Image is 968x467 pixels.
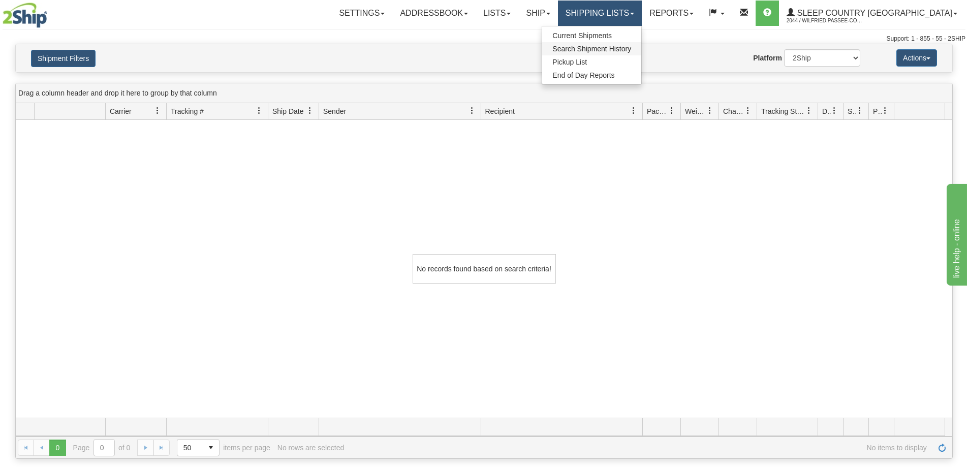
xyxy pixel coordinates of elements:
[558,1,642,26] a: Shipping lists
[795,9,952,17] span: Sleep Country [GEOGRAPHIC_DATA]
[3,3,47,28] img: logo2044.jpg
[877,102,894,119] a: Pickup Status filter column settings
[779,1,965,26] a: Sleep Country [GEOGRAPHIC_DATA] 2044 / Wilfried.Passee-Coutrin
[552,71,614,79] span: End of Day Reports
[3,35,965,43] div: Support: 1 - 855 - 55 - 2SHIP
[323,106,346,116] span: Sender
[331,1,392,26] a: Settings
[183,443,197,453] span: 50
[8,6,94,18] div: live help - online
[851,102,868,119] a: Shipment Issues filter column settings
[392,1,476,26] a: Addressbook
[203,440,219,456] span: select
[542,29,641,42] a: Current Shipments
[351,444,927,452] span: No items to display
[463,102,481,119] a: Sender filter column settings
[723,106,744,116] span: Charge
[822,106,831,116] span: Delivery Status
[761,106,805,116] span: Tracking Status
[542,69,641,82] a: End of Day Reports
[625,102,642,119] a: Recipient filter column settings
[49,440,66,456] span: Page 0
[413,254,556,284] div: No records found based on search criteria!
[16,83,952,103] div: grid grouping header
[753,53,782,63] label: Platform
[552,58,587,66] span: Pickup List
[110,106,132,116] span: Carrier
[552,45,631,53] span: Search Shipment History
[149,102,166,119] a: Carrier filter column settings
[663,102,680,119] a: Packages filter column settings
[800,102,818,119] a: Tracking Status filter column settings
[552,32,612,40] span: Current Shipments
[685,106,706,116] span: Weight
[485,106,515,116] span: Recipient
[896,49,937,67] button: Actions
[272,106,303,116] span: Ship Date
[647,106,668,116] span: Packages
[873,106,882,116] span: Pickup Status
[177,439,270,456] span: items per page
[73,439,131,456] span: Page of 0
[277,444,345,452] div: No rows are selected
[787,16,863,26] span: 2044 / Wilfried.Passee-Coutrin
[31,50,96,67] button: Shipment Filters
[518,1,557,26] a: Ship
[171,106,204,116] span: Tracking #
[251,102,268,119] a: Tracking # filter column settings
[848,106,856,116] span: Shipment Issues
[642,1,701,26] a: Reports
[542,42,641,55] a: Search Shipment History
[826,102,843,119] a: Delivery Status filter column settings
[945,181,967,285] iframe: chat widget
[739,102,757,119] a: Charge filter column settings
[476,1,518,26] a: Lists
[701,102,719,119] a: Weight filter column settings
[542,55,641,69] a: Pickup List
[934,440,950,456] a: Refresh
[301,102,319,119] a: Ship Date filter column settings
[177,439,220,456] span: Page sizes drop down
